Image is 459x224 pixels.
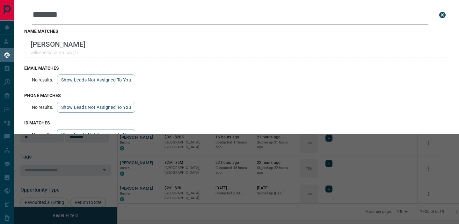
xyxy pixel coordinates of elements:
[31,50,85,55] p: wilkiepersonaltrainxx@x
[24,29,449,34] h3: name matches
[24,120,449,125] h3: id matches
[32,132,53,137] p: No results.
[57,102,135,113] button: show leads not assigned to you
[32,105,53,110] p: No results.
[24,66,449,71] h3: email matches
[24,93,449,98] h3: phone matches
[57,74,135,85] button: show leads not assigned to you
[32,77,53,82] p: No results.
[31,40,85,48] p: [PERSON_NAME]
[436,9,449,21] button: close search bar
[57,129,135,140] button: show leads not assigned to you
